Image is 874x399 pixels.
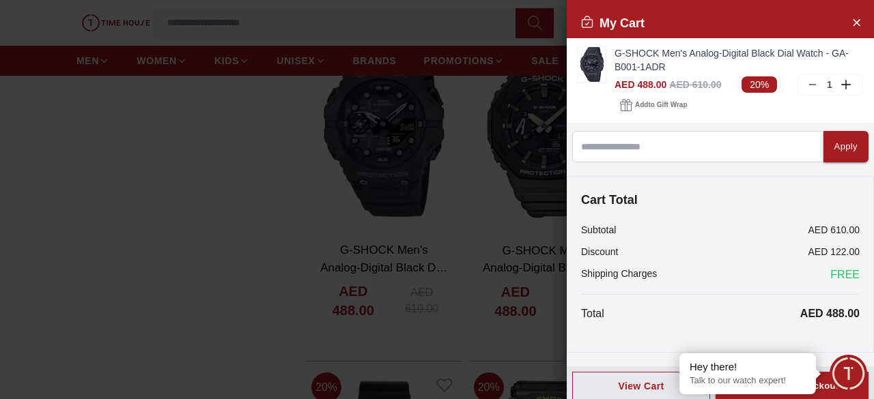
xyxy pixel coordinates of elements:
a: G-SHOCK Men's Analog-Digital Black Dial Watch - GA-B001-1ADR [615,46,863,74]
p: AED 610.00 [808,223,860,237]
p: Talk to our watch expert! [690,375,806,387]
div: Hey there! [690,360,806,374]
div: View Cart [584,379,699,393]
button: Close Account [845,11,867,33]
p: Subtotal [581,223,616,237]
p: AED 488.00 [800,306,860,322]
p: Total [581,306,604,322]
div: Chat Widget [830,355,867,392]
p: AED 122.00 [808,245,860,258]
span: 20% [742,76,777,93]
span: AED 610.00 [669,79,721,90]
p: Shipping Charges [581,267,657,283]
p: Discount [581,245,618,258]
span: Add to Gift Wrap [635,98,687,112]
p: 1 [824,78,835,91]
h2: My Cart [580,14,645,33]
div: Apply [834,139,858,155]
span: AED 488.00 [615,79,666,90]
img: ... [578,47,606,82]
span: FREE [830,267,860,283]
button: Apply [823,131,869,162]
h4: Cart Total [581,190,860,209]
button: Addto Gift Wrap [615,95,692,115]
